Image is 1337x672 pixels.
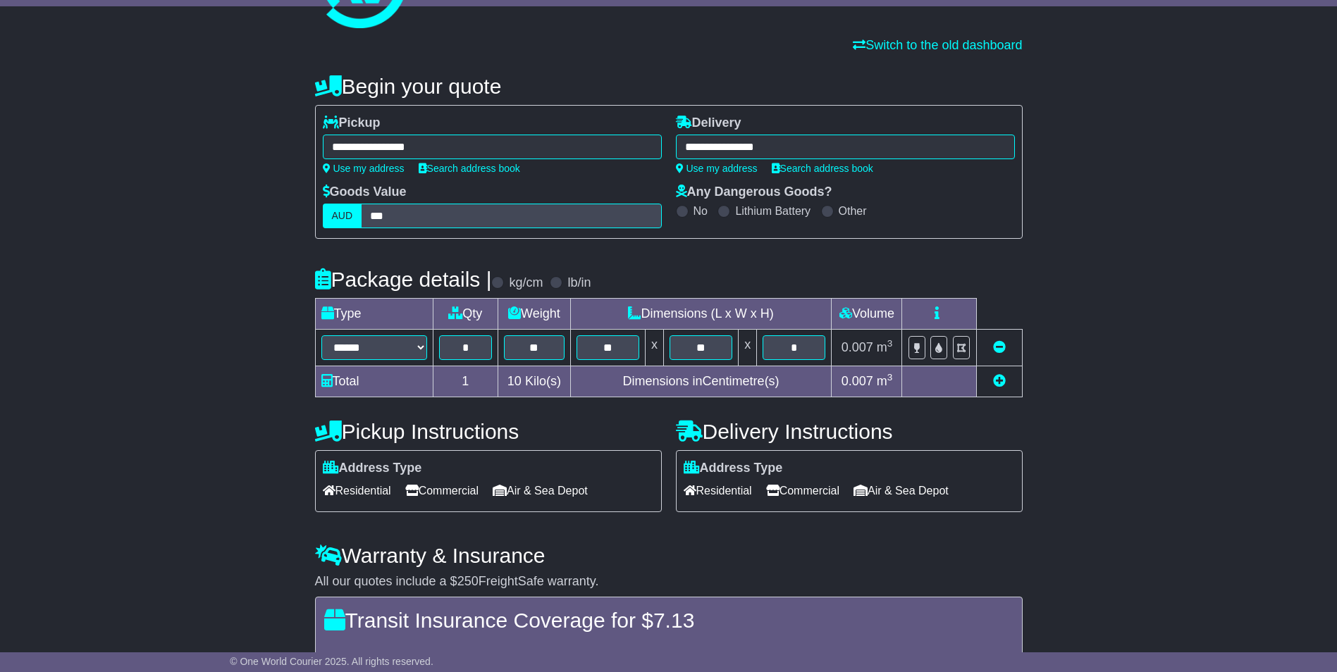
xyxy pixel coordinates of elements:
[315,268,492,291] h4: Package details |
[653,609,694,632] span: 7.13
[854,480,949,502] span: Air & Sea Depot
[315,544,1023,567] h4: Warranty & Insurance
[772,163,873,174] a: Search address book
[405,480,479,502] span: Commercial
[498,299,571,330] td: Weight
[509,275,543,291] label: kg/cm
[323,204,362,228] label: AUD
[832,299,902,330] td: Volume
[507,374,522,388] span: 10
[766,480,839,502] span: Commercial
[676,420,1023,443] h4: Delivery Instructions
[853,38,1022,52] a: Switch to the old dashboard
[842,340,873,354] span: 0.007
[419,163,520,174] a: Search address book
[323,185,407,200] label: Goods Value
[676,163,758,174] a: Use my address
[323,480,391,502] span: Residential
[842,374,873,388] span: 0.007
[493,480,588,502] span: Air & Sea Depot
[993,340,1006,354] a: Remove this item
[323,116,381,131] label: Pickup
[877,340,893,354] span: m
[735,204,811,218] label: Lithium Battery
[315,75,1023,98] h4: Begin your quote
[839,204,867,218] label: Other
[877,374,893,388] span: m
[323,461,422,476] label: Address Type
[684,480,752,502] span: Residential
[570,299,832,330] td: Dimensions (L x W x H)
[498,366,571,397] td: Kilo(s)
[324,609,1013,632] h4: Transit Insurance Coverage for $
[676,185,832,200] label: Any Dangerous Goods?
[567,275,591,291] label: lb/in
[457,574,479,588] span: 250
[433,299,498,330] td: Qty
[315,366,433,397] td: Total
[887,372,893,382] sup: 3
[315,420,662,443] h4: Pickup Instructions
[993,374,1006,388] a: Add new item
[315,299,433,330] td: Type
[323,163,405,174] a: Use my address
[694,204,708,218] label: No
[645,330,663,366] td: x
[433,366,498,397] td: 1
[887,338,893,349] sup: 3
[570,366,832,397] td: Dimensions in Centimetre(s)
[315,574,1023,590] div: All our quotes include a $ FreightSafe warranty.
[676,116,741,131] label: Delivery
[230,656,433,667] span: © One World Courier 2025. All rights reserved.
[684,461,783,476] label: Address Type
[739,330,757,366] td: x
